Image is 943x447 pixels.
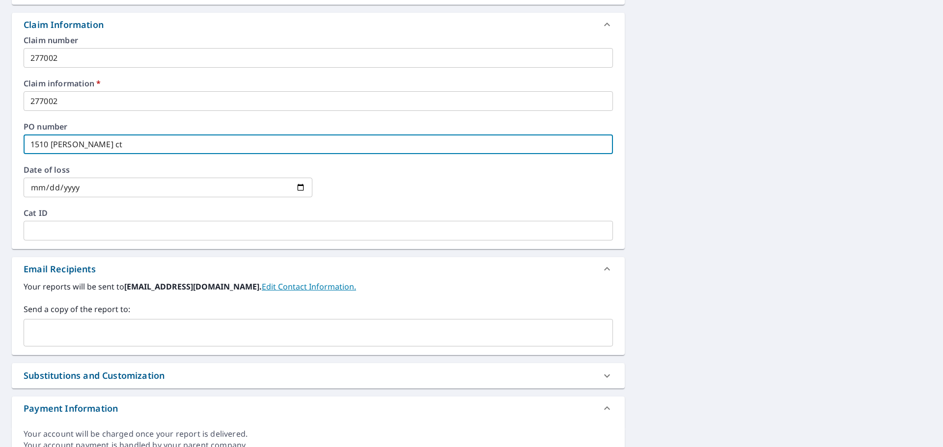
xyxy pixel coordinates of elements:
[24,79,613,87] label: Claim information
[12,363,625,388] div: Substitutions and Customization
[24,18,104,31] div: Claim Information
[24,402,118,415] div: Payment Information
[124,281,262,292] b: [EMAIL_ADDRESS][DOMAIN_NAME].
[24,123,613,131] label: PO number
[24,369,165,382] div: Substitutions and Customization
[24,209,613,217] label: Cat ID
[262,281,356,292] a: EditContactInfo
[24,428,613,440] div: Your account will be charged once your report is delivered.
[24,263,96,276] div: Email Recipients
[24,36,613,44] label: Claim number
[12,257,625,281] div: Email Recipients
[24,303,613,315] label: Send a copy of the report to:
[24,166,312,174] label: Date of loss
[12,396,625,420] div: Payment Information
[24,281,613,292] label: Your reports will be sent to
[12,13,625,36] div: Claim Information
